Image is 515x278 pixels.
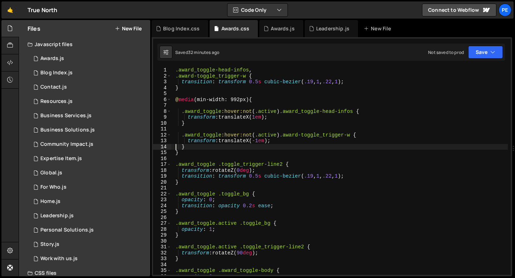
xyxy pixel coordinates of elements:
div: 15265/40950.js [28,180,150,194]
div: True North [28,6,58,14]
div: 9 [153,114,171,120]
div: 26 [153,215,171,221]
div: 15265/41621.js [28,152,150,166]
div: 2 [153,73,171,79]
div: 15265/41431.js [28,209,150,223]
div: Resources.js [40,98,73,105]
div: 27 [153,220,171,227]
div: 15265/41786.js [28,123,150,137]
div: 14 [153,144,171,150]
div: 18 [153,168,171,174]
div: 15265/40084.js [28,166,150,180]
div: Leadership.js [40,213,74,219]
div: Leadership.js [316,25,349,32]
div: Home.js [40,198,60,205]
div: 15265/41334.js [28,66,150,80]
div: 24 [153,203,171,209]
a: Pe [499,4,511,16]
div: 28 [153,227,171,233]
div: 17 [153,162,171,168]
div: 15 [153,150,171,156]
div: 35 [153,268,171,274]
div: Community Impact.js [40,141,93,148]
div: Blog Index.css [163,25,200,32]
div: 21 [153,185,171,191]
div: Business Solutions.js [40,127,95,133]
div: 20 [153,179,171,185]
div: Business Services.js [40,113,92,119]
div: Blog Index.js [40,70,73,76]
a: Connect to Webflow [422,4,496,16]
div: Global.js [40,170,62,176]
div: 33 [153,256,171,262]
div: New File [364,25,394,32]
div: 32 minutes ago [188,49,219,55]
div: 15265/41843.js [28,137,150,152]
div: 15265/41855.js [28,109,150,123]
div: Personal Solutions.js [40,227,94,233]
div: 16 [153,156,171,162]
div: Contact.js [40,84,67,90]
div: 15265/40175.js [28,194,150,209]
div: 23 [153,197,171,203]
div: 11 [153,126,171,132]
div: 1 [153,67,171,73]
div: Awards.js [40,55,64,62]
div: 32 [153,250,171,256]
div: Story.js [40,241,59,248]
div: 3 [153,79,171,85]
div: 19 [153,173,171,179]
div: Expertise Item.js [40,155,82,162]
div: 34 [153,262,171,268]
div: Saved [175,49,219,55]
button: New File [115,26,142,31]
a: 🤙 [1,1,19,19]
div: Work with us.js [40,255,78,262]
div: 15265/42961.js [28,51,150,66]
div: Awards.css [221,25,250,32]
button: Code Only [227,4,288,16]
div: Awards.js [271,25,294,32]
div: 15265/41878.js [28,252,150,266]
div: 7 [153,103,171,109]
div: 15265/43574.js [28,94,150,109]
div: 30 [153,238,171,244]
div: 15265/42978.js [28,80,150,94]
div: 6 [153,97,171,103]
div: 31 [153,244,171,250]
div: Not saved to prod [428,49,464,55]
div: 4 [153,85,171,91]
div: 15265/41470.js [28,237,150,252]
div: 13 [153,138,171,144]
button: Save [468,46,503,59]
h2: Files [28,25,40,33]
div: Javascript files [19,37,150,51]
div: For Who.js [40,184,67,190]
div: 8 [153,109,171,115]
div: 22 [153,191,171,197]
div: 5 [153,91,171,97]
div: 10 [153,120,171,126]
div: 12 [153,132,171,138]
div: 29 [153,232,171,238]
div: 15265/41190.js [28,223,150,237]
div: 25 [153,209,171,215]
